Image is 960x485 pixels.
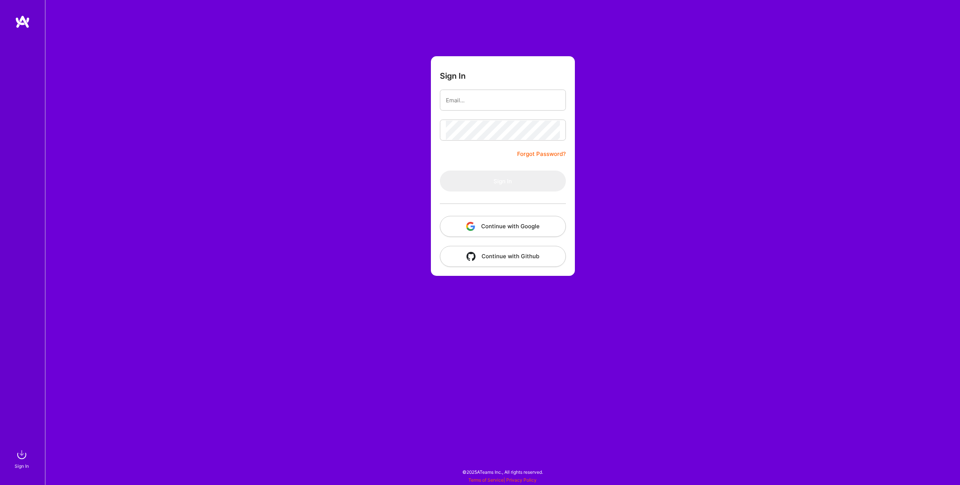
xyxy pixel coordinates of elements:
[468,477,537,483] span: |
[45,463,960,481] div: © 2025 ATeams Inc., All rights reserved.
[16,447,29,470] a: sign inSign In
[446,91,560,110] input: Email...
[440,171,566,192] button: Sign In
[506,477,537,483] a: Privacy Policy
[466,252,475,261] img: icon
[440,246,566,267] button: Continue with Github
[440,216,566,237] button: Continue with Google
[466,222,475,231] img: icon
[14,447,29,462] img: sign in
[440,71,466,81] h3: Sign In
[15,462,29,470] div: Sign In
[15,15,30,28] img: logo
[468,477,504,483] a: Terms of Service
[517,150,566,159] a: Forgot Password?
